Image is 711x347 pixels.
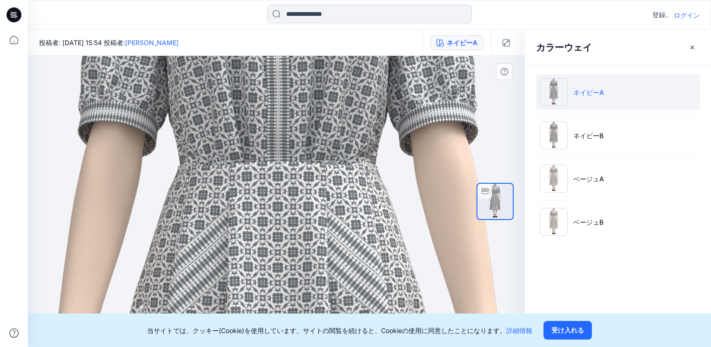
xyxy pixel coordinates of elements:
a: [PERSON_NAME] [125,39,179,47]
div: ネイビーA [447,38,477,48]
button: ネイビーA [430,35,483,50]
img: ターンテーブル-01-10-2025-07:44:10 [477,184,513,219]
p: ベージュA [573,174,604,184]
span: 投稿者: [DATE] 15:54 投稿者: [39,38,179,47]
p: ネイビーA [573,87,604,97]
p: ログイン [674,10,700,20]
p: 登録。 [652,9,672,20]
p: 当サイトでは、クッキー(Cookie)を使用しています。サイトの閲覧を続けると、Cookieの使用に同意したことになります。 [147,326,532,335]
img: ベージュA [540,165,568,193]
img: ネイビーB [540,121,568,149]
a: 詳細情報 [506,327,532,334]
img: ネイビーA [540,78,568,106]
p: ネイビーB [573,131,604,140]
button: 受け入れる [543,321,592,340]
img: ベージュB [540,208,568,236]
p: ベージュB [573,217,604,227]
h2: カラーウェイ [536,42,592,53]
